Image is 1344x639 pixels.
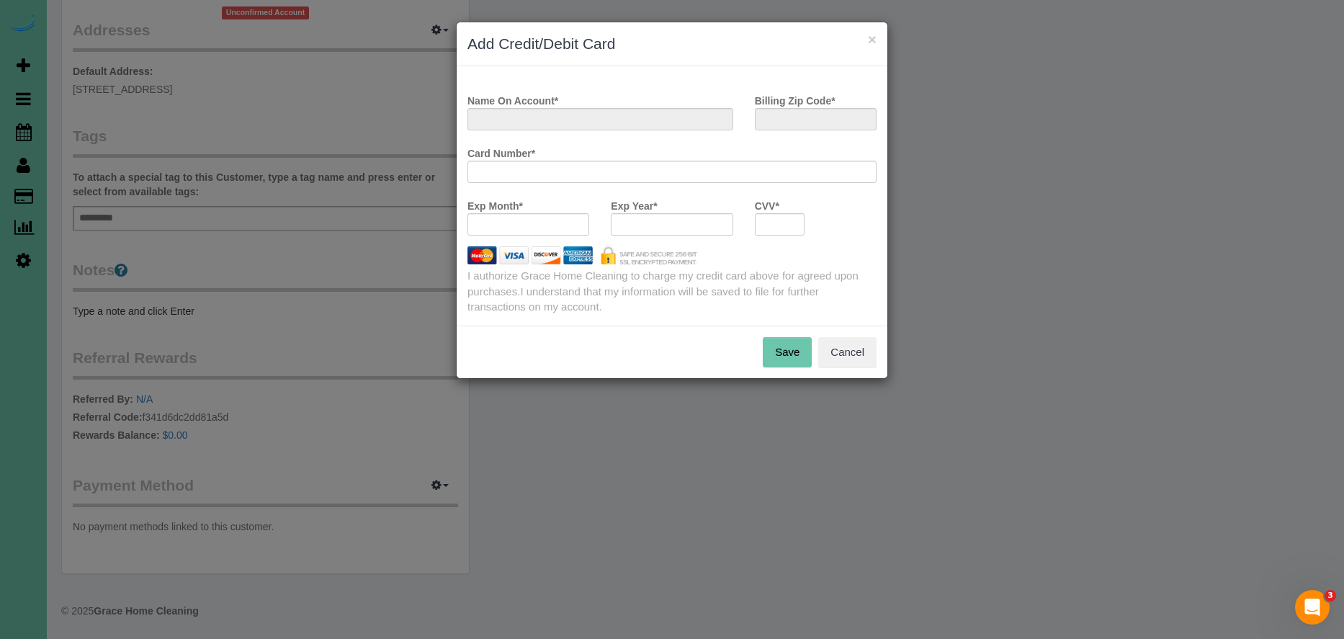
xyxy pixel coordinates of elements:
label: Exp Year [611,194,657,213]
button: Cancel [818,337,877,367]
button: × [868,32,877,47]
label: Exp Month [467,194,523,213]
label: Billing Zip Code [755,89,835,108]
button: Save [763,337,812,367]
img: credit cards [457,246,708,264]
label: Card Number [467,141,535,161]
label: CVV [755,194,779,213]
h3: Add Credit/Debit Card [467,33,877,55]
span: 3 [1325,590,1336,602]
iframe: Intercom live chat [1295,590,1330,625]
div: I authorize Grace Home Cleaning to charge my credit card above for agreed upon purchases. [457,268,887,314]
span: I understand that my information will be saved to file for further transactions on my account. [467,285,819,313]
label: Name On Account [467,89,558,108]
